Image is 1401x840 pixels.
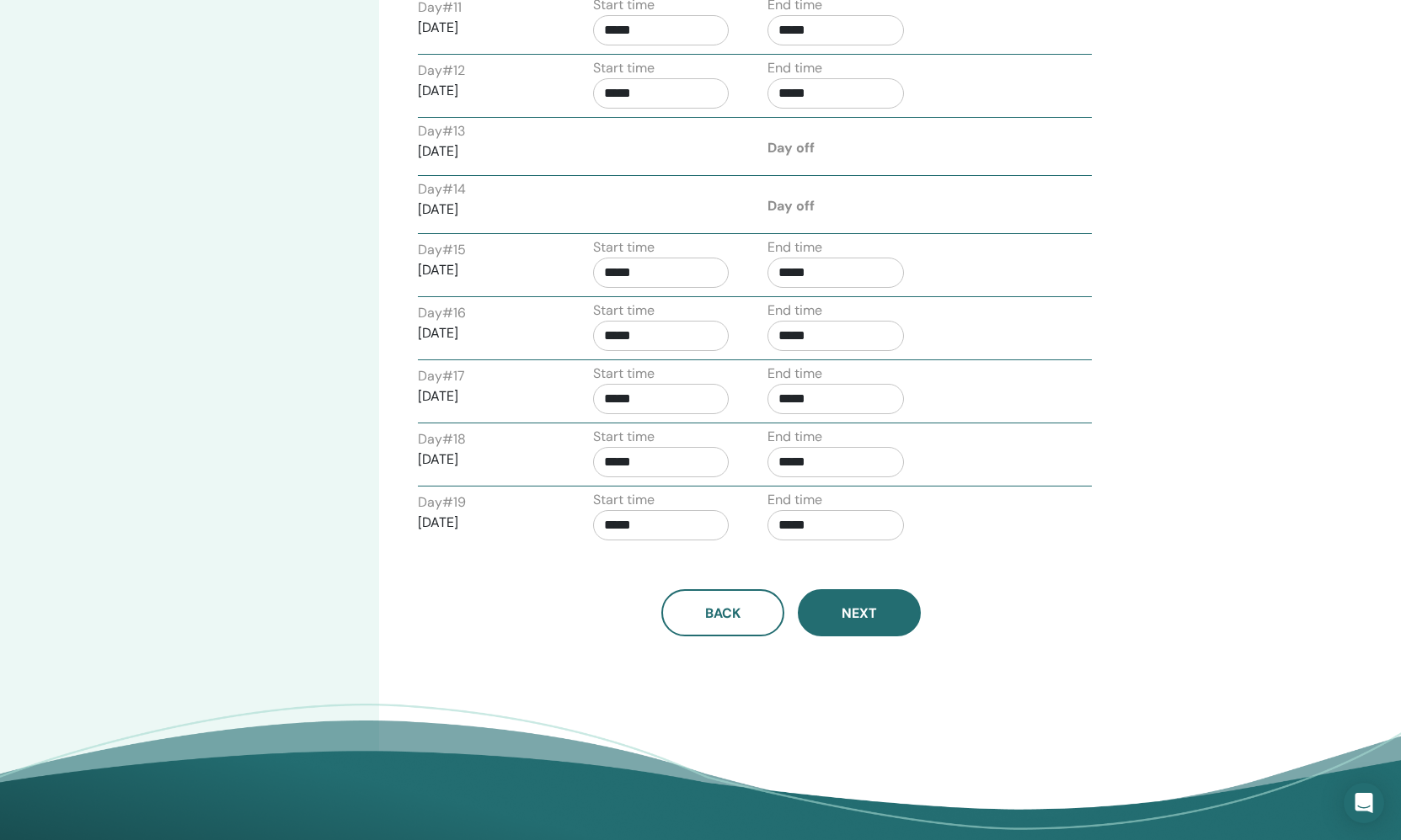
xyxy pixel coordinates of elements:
label: End time [767,237,822,258]
label: End time [767,58,822,78]
label: Day # 14 [418,179,466,199]
label: Start time [593,427,655,447]
label: End time [767,427,822,447]
p: [DATE] [418,260,554,280]
label: End time [767,300,822,321]
button: Back [661,589,784,636]
p: [DATE] [418,18,554,38]
label: Start time [593,58,655,78]
label: Start time [593,237,655,258]
div: Open Intercom Messenger [1344,783,1384,823]
div: Day off [767,138,815,158]
label: Start time [593,300,655,321]
button: Next [798,589,921,636]
div: Day off [767,196,815,216]
label: Day # 16 [418,303,466,323]
p: [DATE] [418,513,554,533]
label: Day # 15 [418,240,466,260]
label: Start time [593,364,655,384]
label: End time [767,490,822,510]
span: Next [842,604,877,622]
label: End time [767,364,822,384]
p: [DATE] [418,323,554,343]
label: Day # 17 [418,366,465,386]
p: [DATE] [418,81,554,101]
p: [DATE] [418,386,554,407]
label: Day # 13 [418,121,465,141]
label: Day # 12 [418,61,465,81]
p: [DATE] [418,449,554,470]
label: Start time [593,490,655,510]
span: Back [705,604,741,622]
p: [DATE] [418,141,554,162]
label: Day # 18 [418,429,466,449]
p: [DATE] [418,199,554,220]
label: Day # 19 [418,492,466,513]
